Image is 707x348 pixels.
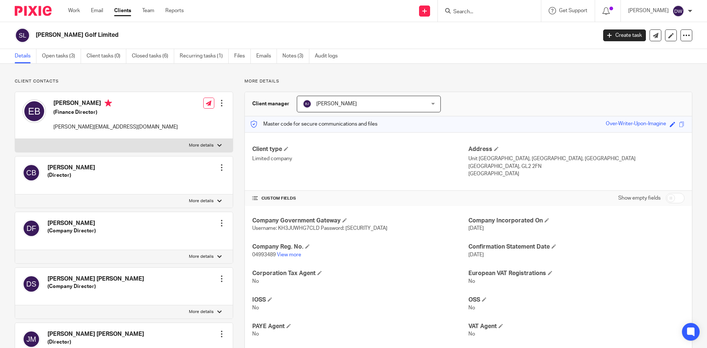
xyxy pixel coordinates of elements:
[234,49,251,63] a: Files
[468,155,685,162] p: Unit [GEOGRAPHIC_DATA], [GEOGRAPHIC_DATA], [GEOGRAPHIC_DATA]
[453,9,519,15] input: Search
[252,279,259,284] span: No
[315,49,343,63] a: Audit logs
[252,323,468,330] h4: PAYE Agent
[48,172,95,179] h5: (Director)
[468,217,685,225] h4: Company Incorporated On
[22,275,40,293] img: svg%3E
[559,8,587,13] span: Get Support
[252,100,289,108] h3: Client manager
[468,170,685,177] p: [GEOGRAPHIC_DATA]
[15,78,233,84] p: Client contacts
[189,143,214,148] p: More details
[42,49,81,63] a: Open tasks (3)
[87,49,126,63] a: Client tasks (0)
[468,323,685,330] h4: VAT Agent
[189,309,214,315] p: More details
[468,252,484,257] span: [DATE]
[468,243,685,251] h4: Confirmation Statement Date
[252,155,468,162] p: Limited company
[252,243,468,251] h4: Company Reg. No.
[48,283,144,290] h5: (Company Director)
[48,227,96,235] h5: (Company Director)
[165,7,184,14] a: Reports
[277,252,301,257] a: View more
[252,217,468,225] h4: Company Government Gateway
[15,6,52,16] img: Pixie
[252,196,468,201] h4: CUSTOM FIELDS
[282,49,309,63] a: Notes (3)
[618,194,661,202] label: Show empty fields
[245,78,692,84] p: More details
[180,49,229,63] a: Recurring tasks (1)
[250,120,377,128] p: Master code for secure communications and files
[48,338,144,346] h5: (Director)
[252,270,468,277] h4: Corporation Tax Agent
[132,49,174,63] a: Closed tasks (6)
[15,49,36,63] a: Details
[468,145,685,153] h4: Address
[252,226,387,231] span: Username: KH3JUWHG7CLD Password: [SECURITY_DATA]
[252,252,276,257] span: 04993489
[468,305,475,310] span: No
[252,296,468,304] h4: IOSS
[316,101,357,106] span: [PERSON_NAME]
[36,31,481,39] h2: [PERSON_NAME] Golf Limited
[252,145,468,153] h4: Client type
[53,99,178,109] h4: [PERSON_NAME]
[48,275,144,283] h4: [PERSON_NAME] [PERSON_NAME]
[672,5,684,17] img: svg%3E
[48,330,144,338] h4: [PERSON_NAME] [PERSON_NAME]
[606,120,666,129] div: Over-Writer-Upon-Imagine
[22,99,46,123] img: svg%3E
[189,254,214,260] p: More details
[105,99,112,107] i: Primary
[68,7,80,14] a: Work
[252,331,259,337] span: No
[91,7,103,14] a: Email
[22,219,40,237] img: svg%3E
[603,29,646,41] a: Create task
[468,279,475,284] span: No
[256,49,277,63] a: Emails
[15,28,30,43] img: svg%3E
[468,226,484,231] span: [DATE]
[142,7,154,14] a: Team
[22,330,40,348] img: svg%3E
[628,7,669,14] p: [PERSON_NAME]
[114,7,131,14] a: Clients
[468,270,685,277] h4: European VAT Registrations
[22,164,40,182] img: svg%3E
[189,198,214,204] p: More details
[48,164,95,172] h4: [PERSON_NAME]
[252,305,259,310] span: No
[53,109,178,116] h5: (Finance Director)
[468,163,685,170] p: [GEOGRAPHIC_DATA], GL2 2FN
[53,123,178,131] p: [PERSON_NAME][EMAIL_ADDRESS][DOMAIN_NAME]
[303,99,312,108] img: svg%3E
[468,331,475,337] span: No
[468,296,685,304] h4: OSS
[48,219,96,227] h4: [PERSON_NAME]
